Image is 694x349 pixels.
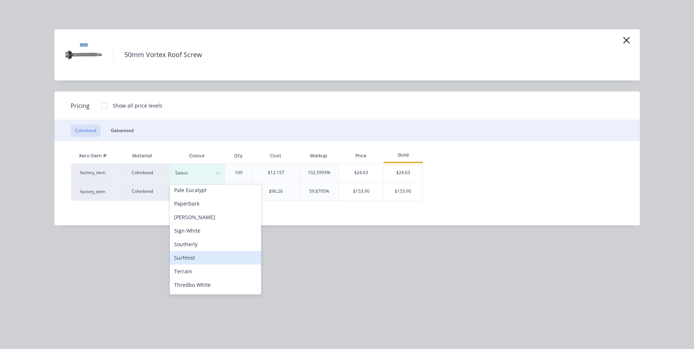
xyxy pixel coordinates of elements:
div: Xero Item # [71,149,115,163]
div: 100 [235,169,243,176]
div: Gold [383,152,423,158]
div: Thredbo White [170,278,261,292]
img: 50mm Vortex Roof Screw [65,37,102,73]
button: Galvanised [106,124,138,137]
div: Pale Eucalypt [170,183,261,197]
div: Southerly [170,237,261,251]
div: Colorbond [115,182,170,201]
div: Price [339,149,383,163]
div: 102.5993% [308,169,330,176]
div: $24.63 [384,164,423,182]
button: Colorbond [71,124,101,137]
div: factory_item [71,163,115,182]
div: $24.63 [339,164,383,182]
div: 59.8795% [309,188,329,195]
div: Colorbond [115,163,170,182]
div: Show all price levels [113,102,162,109]
div: Cost [252,149,299,163]
div: Wallaby [170,292,261,305]
div: Material [115,149,170,163]
div: Qty [228,147,248,165]
span: Pricing [71,101,90,110]
div: Surfmist [170,251,261,264]
div: Colour [170,149,225,163]
div: factory_item [71,182,115,201]
div: Terrain [170,264,261,278]
div: $153.90 [339,182,383,200]
h4: 50mm Vortex Roof Screw [113,48,213,62]
div: Paperbark [170,197,261,210]
div: Sign White [170,224,261,237]
div: $96.26 [269,188,283,195]
div: $12.157 [268,169,284,176]
div: $153.90 [384,182,423,200]
div: [PERSON_NAME] [170,210,261,224]
div: Markup [299,149,339,163]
